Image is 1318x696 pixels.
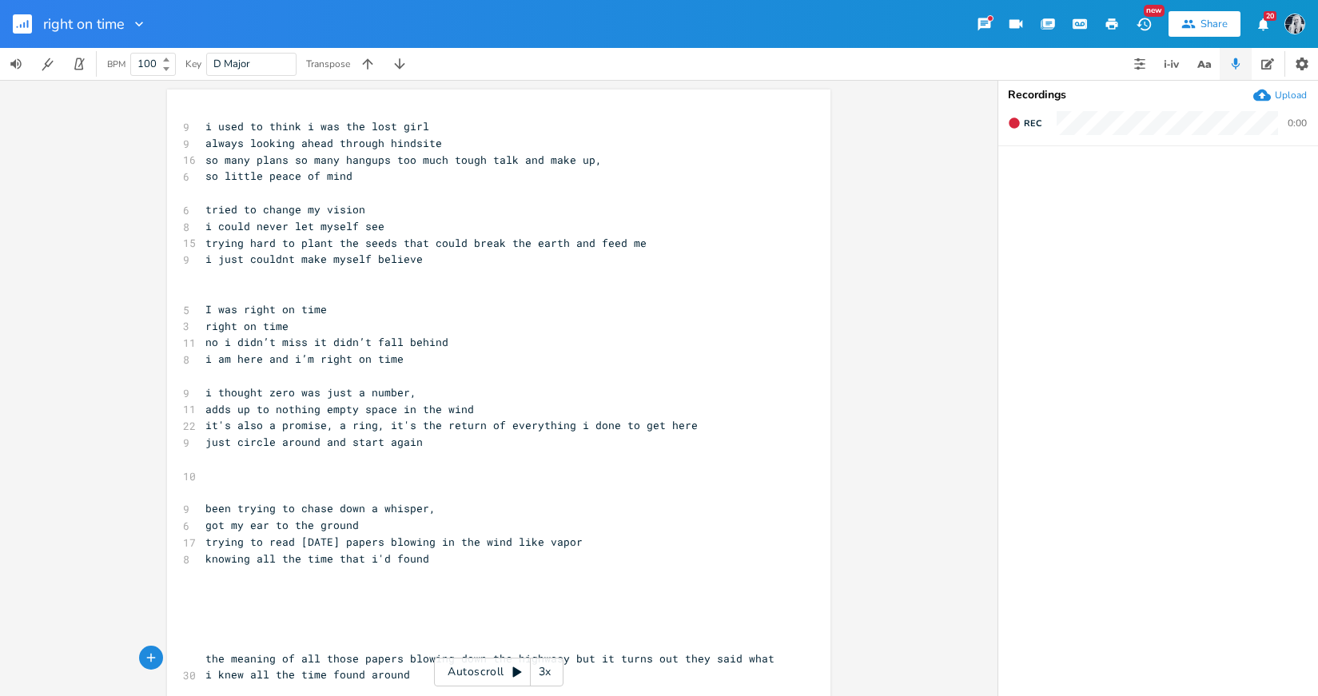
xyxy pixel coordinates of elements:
img: Anya [1284,14,1305,34]
span: i thought zero was just a number, [205,385,416,400]
div: 3x [531,658,559,686]
span: knowing all the time that i'd found [205,551,429,566]
div: Autoscroll [434,658,563,686]
span: been trying to chase down a whisper, [205,501,436,515]
span: i could never let myself see [205,219,384,233]
span: Rec [1024,117,1041,129]
span: so many plans so many hangups too much tough talk and make up, [205,153,602,167]
div: Share [1201,17,1228,31]
div: New [1144,5,1165,17]
button: Upload [1253,86,1307,104]
span: tried to change my vision [205,202,365,217]
button: Share [1169,11,1240,37]
span: I was right on time [205,302,327,316]
div: BPM [107,60,125,69]
span: got my ear to the ground [205,518,359,532]
button: New [1128,10,1160,38]
span: so little peace of mind [205,169,352,183]
span: trying to read [DATE] papers blowing in the wind like vapor [205,535,583,549]
div: Transpose [306,59,350,69]
span: no i didn’t miss it didn’t fall behind [205,335,448,349]
div: 20 [1264,11,1276,21]
span: adds up to nothing empty space in the wind [205,402,474,416]
span: D Major [213,57,250,71]
span: the meaning of all those papers blowing down the highwasy but it turns out they said what i knew ... [205,651,781,682]
span: right on time [205,319,289,333]
button: 20 [1247,10,1279,38]
span: right on time [43,17,125,31]
span: always looking ahead through hindsite [205,136,442,150]
div: 0:00 [1288,118,1307,128]
div: Recordings [1008,89,1308,101]
div: Upload [1275,89,1307,101]
span: i just couldnt make myself believe [205,252,423,266]
span: i used to think i was the lost girl [205,119,429,133]
div: Key [185,59,201,69]
button: Rec [1001,110,1048,136]
span: i am here and i’m right on time [205,352,404,366]
span: it's also a promise, a ring, it's the return of everything i done to get here [205,418,698,432]
span: just circle around and start again [205,435,423,449]
span: trying hard to plant the seeds that could break the earth and feed me [205,236,647,250]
